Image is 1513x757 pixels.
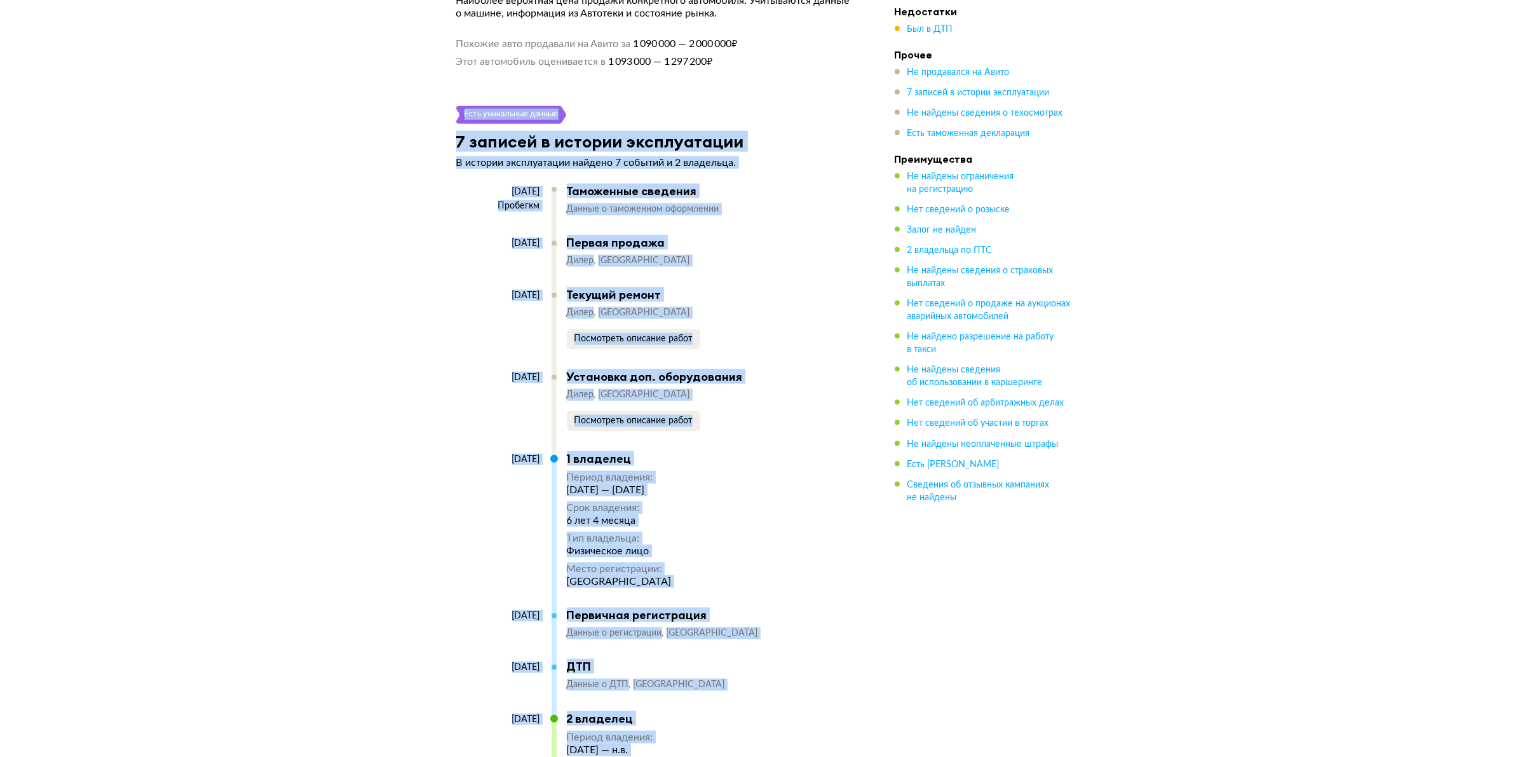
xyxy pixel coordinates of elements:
[464,106,559,124] div: Есть уникальные данные
[907,399,1064,407] span: Нет сведений об арбитражных делах
[456,186,540,198] div: [DATE]
[907,246,993,255] span: 2 владельца по ПТС
[456,38,631,50] span: Похожие авто продавали на Авито за
[456,662,540,673] div: [DATE]
[567,532,672,545] div: Тип владельца :
[567,370,844,384] div: Установка доп. оборудования
[907,226,977,235] span: Залог не найден
[567,629,667,638] span: Данные о регистрации
[907,172,1014,194] span: Не найдены ограничения на регистрацию
[567,484,672,496] div: [DATE] — [DATE]
[574,416,693,425] span: Посмотреть описание работ
[456,132,744,151] h3: 7 записей в истории эксплуатации
[574,334,693,343] span: Посмотреть описание работ
[907,480,1050,501] span: Сведения об отзывных кампаниях не найдены
[567,471,672,484] div: Период владения :
[567,514,672,527] div: 6 лет 4 месяца
[567,660,844,674] div: ДТП
[907,419,1049,428] span: Нет сведений об участии в торгах
[456,714,540,725] div: [DATE]
[567,390,599,399] span: Дилер
[667,629,758,638] span: [GEOGRAPHIC_DATA]
[567,452,672,466] div: 1 владелец
[907,25,953,34] span: Был в ДТП
[567,608,844,622] div: Первичная регистрация
[599,390,690,399] span: [GEOGRAPHIC_DATA]
[567,575,672,588] div: [GEOGRAPHIC_DATA]
[567,329,700,350] button: Посмотреть описание работ
[567,712,672,726] div: 2 владелец
[907,365,1043,387] span: Не найдены сведения об использовании в каршеринге
[567,411,700,432] button: Посмотреть описание работ
[599,256,690,265] span: [GEOGRAPHIC_DATA]
[907,129,1030,138] span: Есть таможенная декларация
[895,5,1073,18] h4: Недостатки
[895,153,1073,165] h4: Преимущества
[567,744,672,756] div: [DATE] — н.в.
[567,563,672,575] div: Место регистрации :
[907,299,1071,321] span: Нет сведений о продаже на аукционах аварийных автомобилей
[567,184,844,198] div: Таможенные сведения
[456,156,857,169] p: В истории эксплуатации найдено 7 событий и 2 владельца.
[895,48,1073,61] h4: Прочее
[606,55,713,68] span: 1 093 000 — 1 297 200 ₽
[567,680,634,689] span: Данные о ДТП
[567,256,599,265] span: Дилер
[456,238,540,249] div: [DATE]
[907,439,1059,448] span: Не найдены неоплаченные штрафы
[907,205,1010,214] span: Нет сведений о розыске
[631,38,738,50] span: 1 090 000 — 2 000 000 ₽
[456,55,606,68] span: Этот автомобиль оценивается в
[567,308,599,317] span: Дилер
[456,290,540,301] div: [DATE]
[456,454,540,465] div: [DATE]
[456,200,540,212] div: Пробег км
[567,288,844,302] div: Текущий ремонт
[567,236,844,250] div: Первая продажа
[567,545,672,557] div: Физическое лицо
[907,109,1063,118] span: Не найдены сведения о техосмотрах
[456,610,540,622] div: [DATE]
[907,332,1054,354] span: Не найдено разрешение на работу в такси
[634,680,725,689] span: [GEOGRAPHIC_DATA]
[456,372,540,383] div: [DATE]
[907,88,1050,97] span: 7 записей в истории эксплуатации
[907,460,1000,468] span: Есть [PERSON_NAME]
[567,205,719,214] span: Данные о таможенном оформлении
[567,731,672,744] div: Период владения :
[567,501,672,514] div: Срок владения :
[907,266,1054,288] span: Не найдены сведения о страховых выплатах
[599,308,690,317] span: [GEOGRAPHIC_DATA]
[907,68,1010,77] span: Не продавался на Авито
